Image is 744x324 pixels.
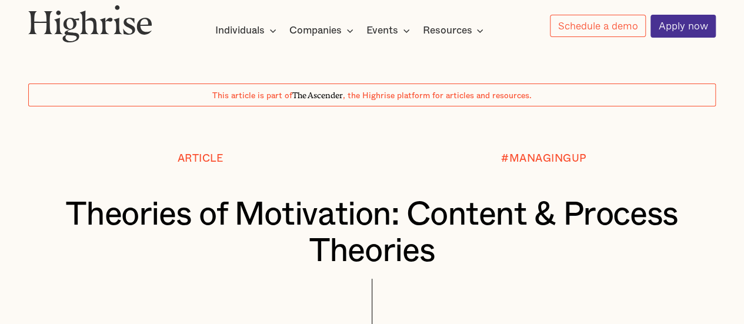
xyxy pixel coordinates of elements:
div: Events [366,24,398,38]
div: Article [178,153,223,165]
span: The Ascender [292,89,343,99]
div: Individuals [215,24,265,38]
div: Companies [289,24,357,38]
span: This article is part of [212,92,292,100]
div: Events [366,24,413,38]
div: Resources [422,24,472,38]
a: Schedule a demo [550,15,646,38]
div: Resources [422,24,487,38]
span: , the Highrise platform for articles and resources. [343,92,532,100]
a: Apply now [650,15,716,38]
h1: Theories of Motivation: Content & Process Theories [57,197,687,270]
img: Highrise logo [28,5,152,42]
div: #MANAGINGUP [501,153,587,165]
div: Companies [289,24,342,38]
div: Individuals [215,24,280,38]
